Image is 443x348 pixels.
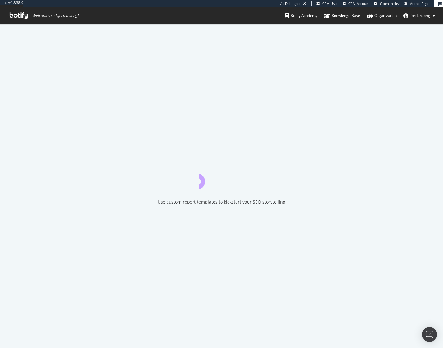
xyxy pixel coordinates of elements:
[348,1,370,6] span: CRM Account
[404,1,429,6] a: Admin Page
[285,13,317,19] div: Botify Academy
[374,1,400,6] a: Open in dev
[410,1,429,6] span: Admin Page
[322,1,338,6] span: CRM User
[380,1,400,6] span: Open in dev
[280,1,302,6] div: Viz Debugger:
[316,1,338,6] a: CRM User
[411,13,430,18] span: jordan.long
[285,7,317,24] a: Botify Academy
[367,7,398,24] a: Organizations
[398,11,440,21] button: jordan.long
[343,1,370,6] a: CRM Account
[324,13,360,19] div: Knowledge Base
[422,327,437,342] div: Open Intercom Messenger
[158,199,285,205] div: Use custom report templates to kickstart your SEO storytelling
[32,13,78,18] span: Welcome back, jordan.long !
[324,7,360,24] a: Knowledge Base
[367,13,398,19] div: Organizations
[199,167,244,189] div: animation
